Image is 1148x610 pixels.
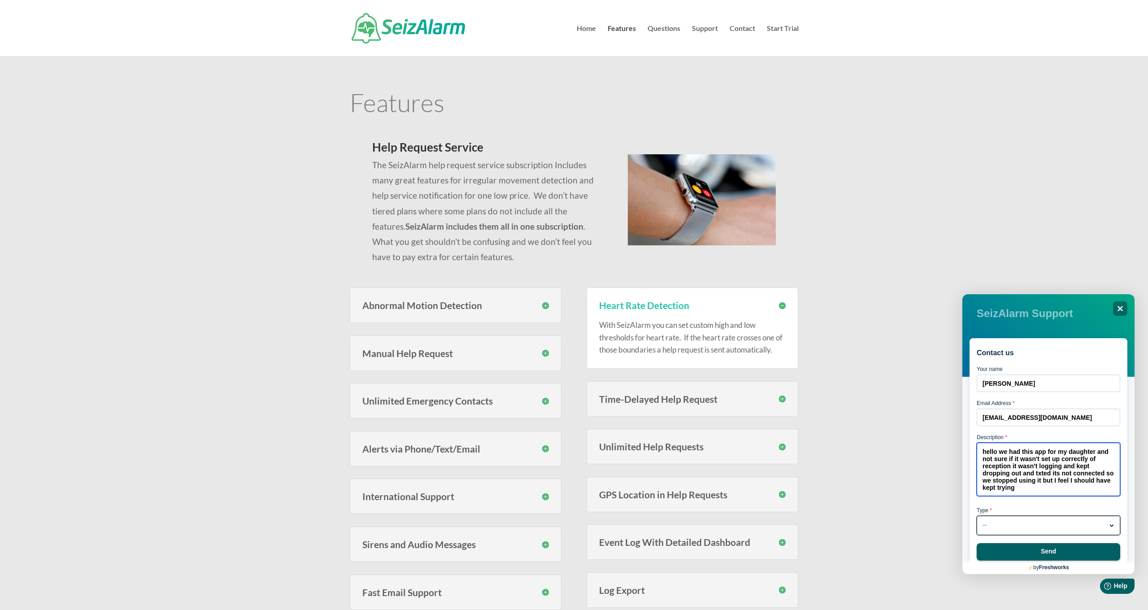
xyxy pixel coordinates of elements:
iframe: Help widget [962,294,1135,574]
a: Questions [648,25,680,57]
iframe: Help widget launcher [1068,575,1138,600]
h3: Log Export [599,585,786,595]
h3: Heart Rate Detection [599,301,786,310]
a: Contact [730,25,755,57]
h3: Manual Help Request [362,349,549,358]
strong: SeizAlarm includes them all in one subscription [405,221,583,231]
h3: Unlimited Help Requests [599,442,786,451]
a: Start Trial [767,25,799,57]
h3: Sirens and Audio Messages [362,540,549,549]
h3: Fast Email Support [362,588,549,597]
a: Support [692,25,718,57]
img: SeizAlarm [352,13,465,44]
h1: Features [350,90,799,119]
p: The SeizAlarm help request service subscription Includes many great features for irregular moveme... [372,157,606,265]
h3: Abnormal Motion Detection [362,301,549,310]
h3: Event Log With Detailed Dashboard [599,537,786,547]
a: Features [608,25,636,57]
p: With SeizAlarm you can set custom high and low thresholds for heart rate. If the heart rate cross... [599,319,786,356]
h3: Alerts via Phone/Text/Email [362,444,549,453]
h2: Help Request Service [372,141,606,157]
h3: GPS Location in Help Requests [599,490,786,499]
img: seizalarm-on-wrist [628,154,776,245]
a: Home [577,25,596,57]
h3: Unlimited Emergency Contacts [362,396,549,405]
h3: Time-Delayed Help Request [599,394,786,404]
h3: International Support [362,492,549,501]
